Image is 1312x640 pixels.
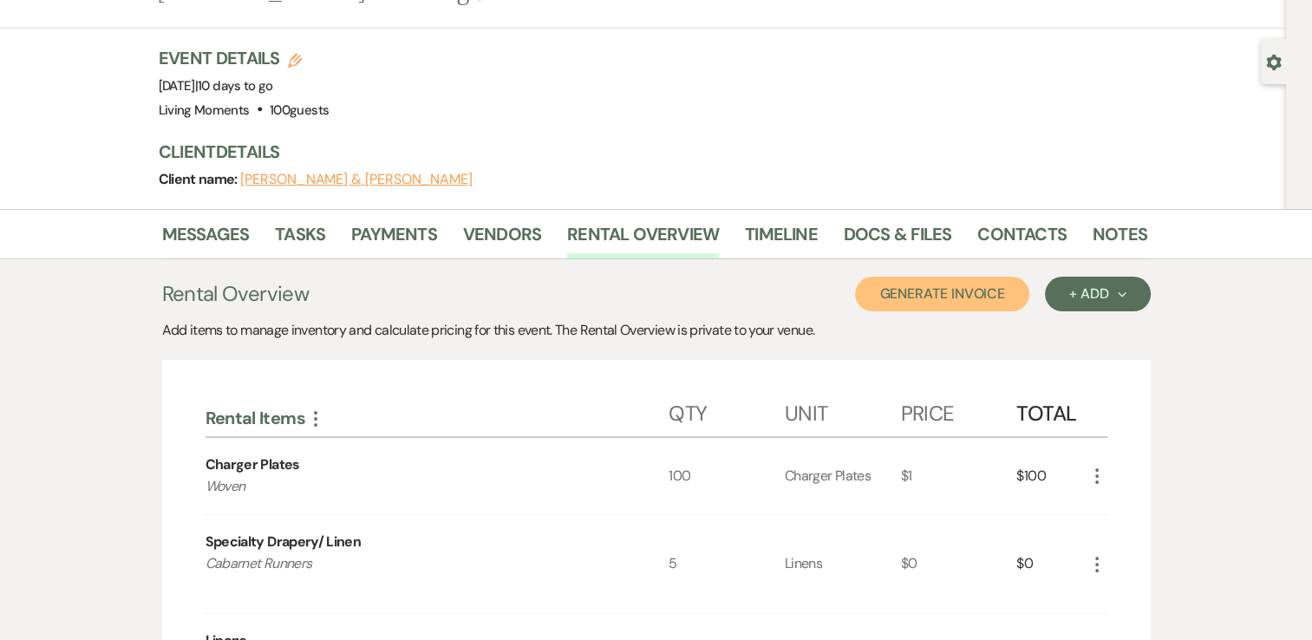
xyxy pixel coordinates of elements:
[669,384,785,436] div: Qty
[240,173,473,186] button: [PERSON_NAME] & [PERSON_NAME]
[977,220,1067,258] a: Contacts
[351,220,437,258] a: Payments
[206,407,669,429] div: Rental Items
[159,77,273,95] span: [DATE]
[159,46,330,70] h3: Event Details
[159,101,250,119] span: Living Moments
[567,220,719,258] a: Rental Overview
[901,515,1017,613] div: $0
[162,320,1151,341] div: Add items to manage inventory and calculate pricing for this event. The Rental Overview is privat...
[785,438,901,514] div: Charger Plates
[162,278,309,310] h3: Rental Overview
[669,515,785,613] div: 5
[1266,53,1282,69] button: Open lead details
[785,515,901,613] div: Linens
[206,532,362,552] div: Specialty Drapery/ Linen
[901,384,1017,436] div: Price
[1016,515,1086,613] div: $0
[162,220,250,258] a: Messages
[195,77,273,95] span: |
[198,77,273,95] span: 10 days to go
[206,454,300,475] div: Charger Plates
[1016,384,1086,436] div: Total
[901,438,1017,514] div: $1
[1069,287,1126,301] div: + Add
[463,220,541,258] a: Vendors
[855,277,1029,311] button: Generate Invoice
[669,438,785,514] div: 100
[745,220,818,258] a: Timeline
[275,220,325,258] a: Tasks
[270,101,329,119] span: 100 guests
[844,220,951,258] a: Docs & Files
[159,170,241,188] span: Client name:
[159,140,1130,164] h3: Client Details
[1045,277,1150,311] button: + Add
[1093,220,1147,258] a: Notes
[785,384,901,436] div: Unit
[206,475,623,498] p: Woven
[1016,438,1086,514] div: $100
[206,552,623,597] p: Cabarnet Runners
